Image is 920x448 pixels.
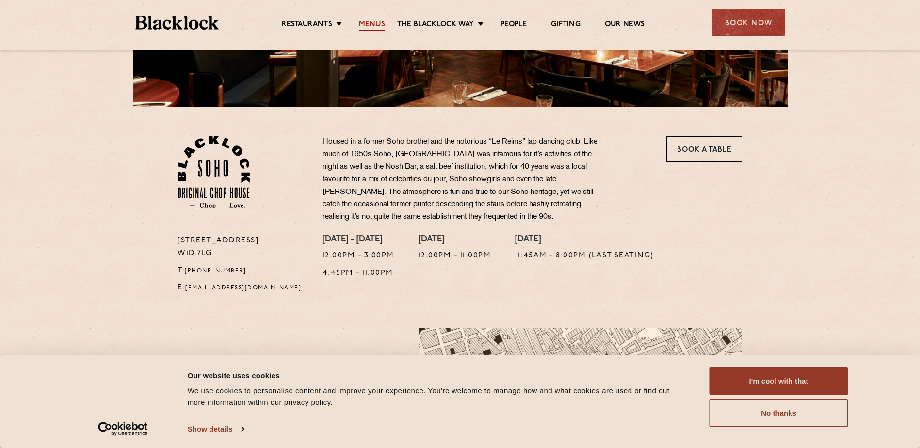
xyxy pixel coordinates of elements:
p: [STREET_ADDRESS] W1D 7LG [178,235,308,260]
button: I'm cool with that [710,367,848,395]
h4: [DATE] [515,235,654,245]
p: E: [178,282,308,294]
h4: [DATE] [419,235,491,245]
div: We use cookies to personalise content and improve your experience. You're welcome to manage how a... [188,385,688,408]
a: People [500,20,527,31]
a: The Blacklock Way [397,20,474,31]
a: Menus [359,20,385,31]
img: BL_Textured_Logo-footer-cropped.svg [135,16,219,30]
a: [EMAIL_ADDRESS][DOMAIN_NAME] [185,285,301,291]
p: 11:45am - 8:00pm (Last seating) [515,250,654,262]
a: Usercentrics Cookiebot - opens in a new window [81,422,165,436]
p: 4:45pm - 11:00pm [323,267,394,280]
a: [PHONE_NUMBER] [185,268,246,274]
p: T: [178,265,308,277]
img: Soho-stamp-default.svg [178,136,250,208]
button: No thanks [710,399,848,427]
p: Housed in a former Soho brothel and the notorious “Le Reims” lap dancing club. Like much of 1950s... [323,136,609,224]
p: 12:00pm - 3:00pm [323,250,394,262]
a: Restaurants [282,20,332,31]
div: Our website uses cookies [188,369,688,381]
a: Our News [605,20,645,31]
div: Book Now [712,9,785,36]
h4: [DATE] - [DATE] [323,235,394,245]
a: Gifting [551,20,580,31]
p: 12:00pm - 11:00pm [419,250,491,262]
a: Show details [188,422,244,436]
a: Book a Table [666,136,742,162]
